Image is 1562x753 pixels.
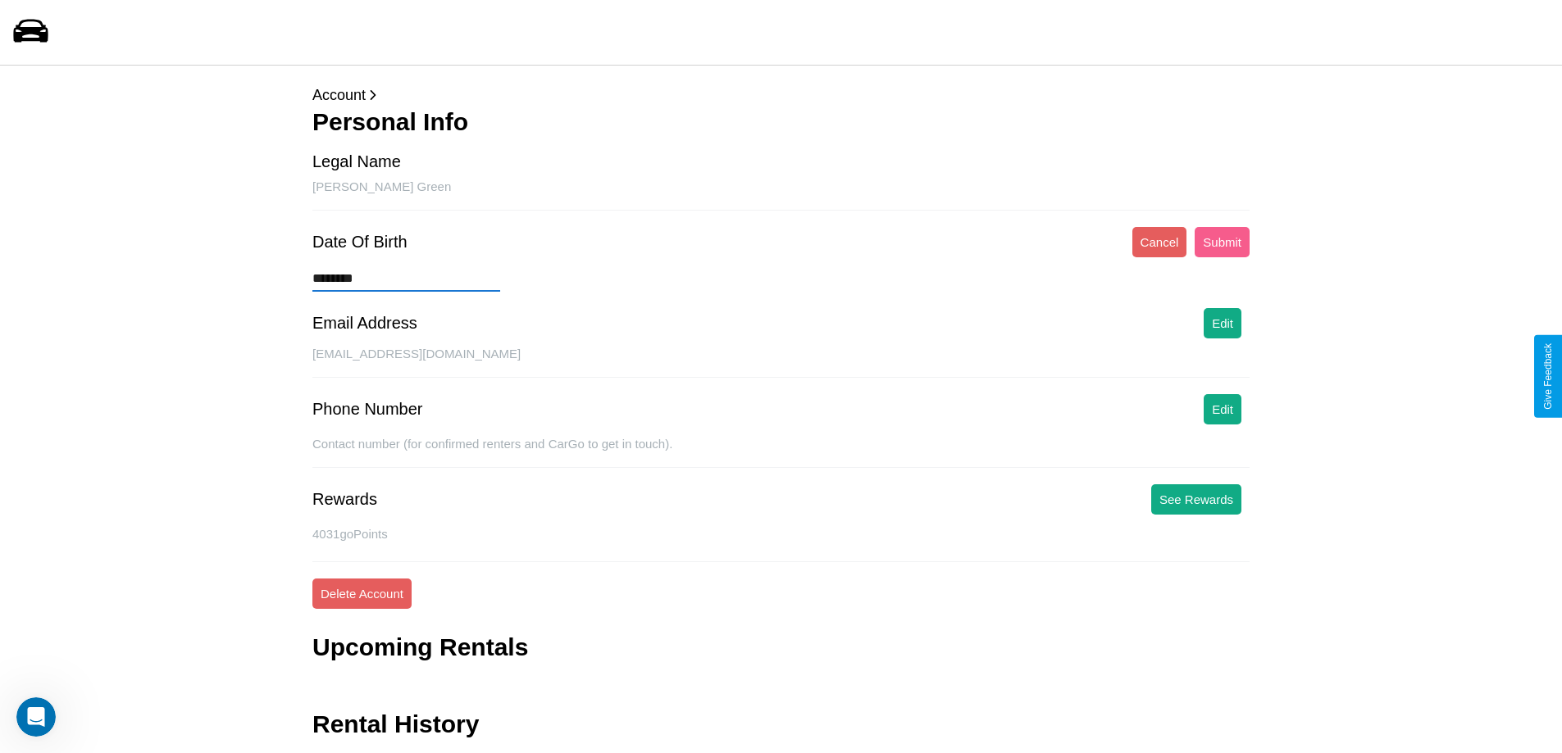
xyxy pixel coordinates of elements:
div: Rewards [312,490,377,509]
div: Give Feedback [1542,343,1554,410]
button: Delete Account [312,578,412,609]
iframe: Intercom live chat [16,697,56,737]
button: Edit [1204,308,1241,338]
p: Account [312,82,1250,108]
button: Submit [1195,227,1250,257]
h3: Rental History [312,710,479,738]
h3: Personal Info [312,108,1250,136]
h3: Upcoming Rentals [312,633,528,661]
div: Email Address [312,314,417,333]
div: Phone Number [312,400,423,419]
div: [PERSON_NAME] Green [312,179,1250,211]
div: Contact number (for confirmed renters and CarGo to get in touch). [312,437,1250,468]
p: 4031 goPoints [312,523,1250,545]
button: Cancel [1132,227,1187,257]
button: See Rewards [1151,484,1241,515]
div: [EMAIL_ADDRESS][DOMAIN_NAME] [312,347,1250,378]
button: Edit [1204,394,1241,424]
div: Legal Name [312,152,401,171]
div: Date Of Birth [312,233,408,252]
